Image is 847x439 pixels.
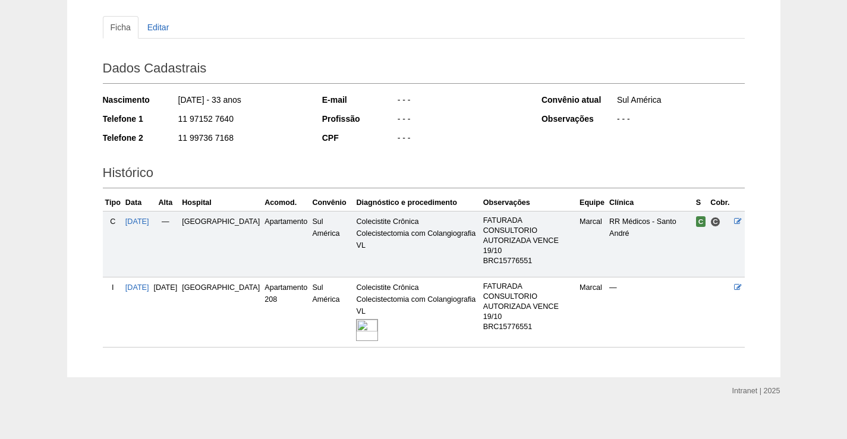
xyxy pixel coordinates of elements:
[154,283,178,292] span: [DATE]
[310,211,354,277] td: Sul América
[103,194,123,211] th: Tipo
[354,194,480,211] th: Diagnóstico e procedimento
[354,211,480,277] td: Colecistite Crônica Colecistectomia com Colangiografia VL
[577,277,607,348] td: Marcal
[262,211,310,277] td: Apartamento
[483,216,575,266] p: FATURADA CONSULTORIO AUTORIZADA VENCE 19/10 BRC15776551
[125,217,149,226] a: [DATE]
[177,113,306,128] div: 11 97152 7640
[310,277,354,348] td: Sul América
[125,283,149,292] a: [DATE]
[105,282,121,293] div: I
[354,277,480,348] td: Colecistite Crônica Colecistectomia com Colangiografia VL
[105,216,121,228] div: C
[696,216,706,227] span: Confirmada
[322,94,396,106] div: E-mail
[577,211,607,277] td: Marcal
[483,282,575,332] p: FATURADA CONSULTORIO AUTORIZADA VENCE 19/10 BRC15776551
[322,113,396,125] div: Profissão
[103,94,177,106] div: Nascimento
[396,94,525,109] div: - - -
[152,211,180,277] td: —
[607,194,694,211] th: Clínica
[541,94,616,106] div: Convênio atual
[481,194,577,211] th: Observações
[103,113,177,125] div: Telefone 1
[396,113,525,128] div: - - -
[103,16,138,39] a: Ficha
[152,194,180,211] th: Alta
[103,132,177,144] div: Telefone 2
[180,211,262,277] td: [GEOGRAPHIC_DATA]
[322,132,396,144] div: CPF
[177,94,306,109] div: [DATE] - 33 anos
[708,194,732,211] th: Cobr.
[694,194,709,211] th: S
[103,56,745,84] h2: Dados Cadastrais
[396,132,525,147] div: - - -
[616,94,745,109] div: Sul América
[607,211,694,277] td: RR Médicos - Santo André
[177,132,306,147] div: 11 99736 7168
[262,194,310,211] th: Acomod.
[616,113,745,128] div: - - -
[180,194,262,211] th: Hospital
[140,16,177,39] a: Editar
[262,277,310,348] td: Apartamento 208
[732,385,780,397] div: Intranet | 2025
[541,113,616,125] div: Observações
[103,161,745,188] h2: Histórico
[607,277,694,348] td: —
[577,194,607,211] th: Equipe
[123,194,152,211] th: Data
[180,277,262,348] td: [GEOGRAPHIC_DATA]
[710,217,720,227] span: Consultório
[310,194,354,211] th: Convênio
